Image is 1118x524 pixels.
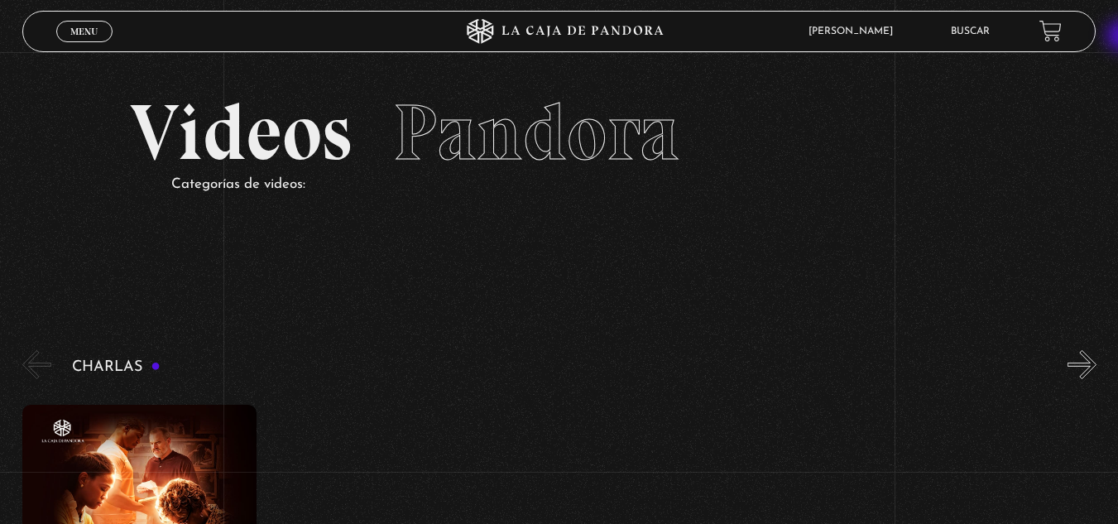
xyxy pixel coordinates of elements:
[171,172,989,198] p: Categorías de videos:
[70,26,98,36] span: Menu
[22,350,51,379] button: Previous
[951,26,990,36] a: Buscar
[65,40,103,51] span: Cerrar
[393,85,679,180] span: Pandora
[72,359,161,375] h3: Charlas
[1039,20,1062,42] a: View your shopping cart
[130,94,989,172] h2: Videos
[1068,350,1096,379] button: Next
[800,26,909,36] span: [PERSON_NAME]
